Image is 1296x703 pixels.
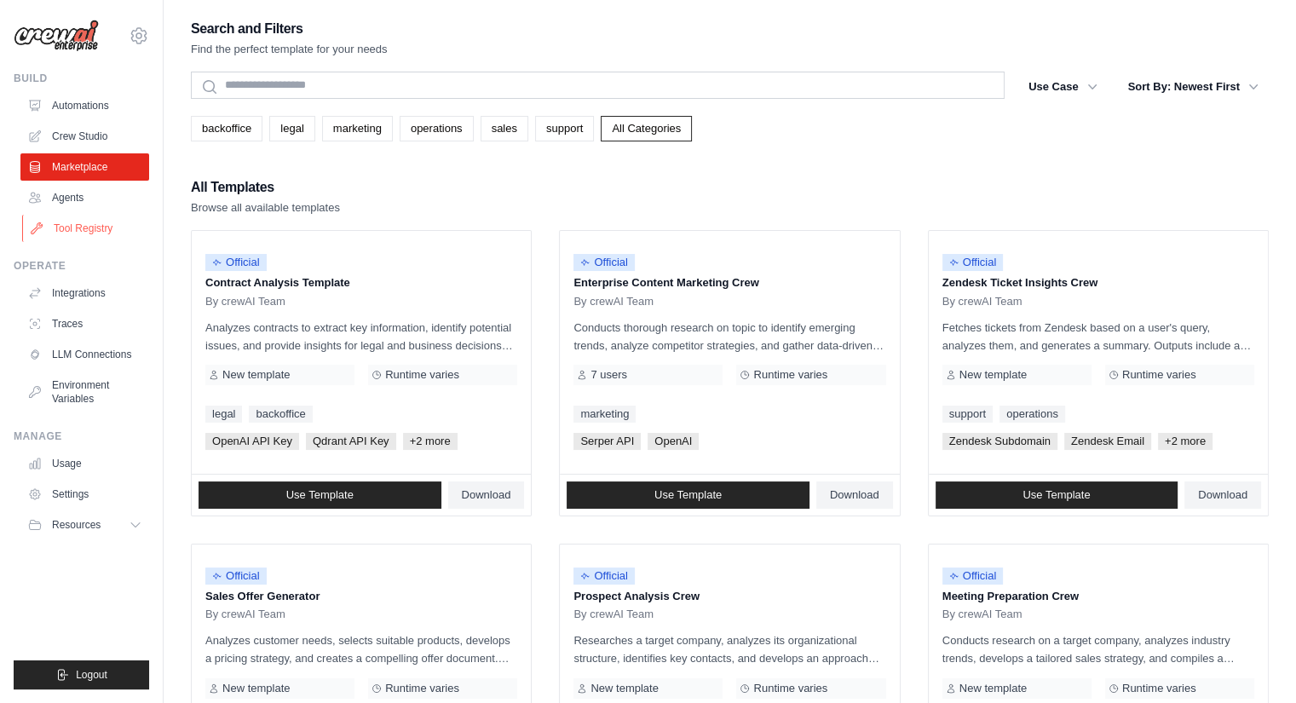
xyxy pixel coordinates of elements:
span: Resources [52,518,101,532]
span: Official [942,254,1004,271]
a: Crew Studio [20,123,149,150]
a: Agents [20,184,149,211]
a: Download [1184,481,1261,509]
a: LLM Connections [20,341,149,368]
a: backoffice [249,406,312,423]
a: marketing [322,116,393,141]
a: support [942,406,993,423]
p: Prospect Analysis Crew [573,588,885,605]
a: Use Template [936,481,1178,509]
span: Zendesk Email [1064,433,1151,450]
span: New template [222,682,290,695]
a: operations [999,406,1065,423]
a: Marketplace [20,153,149,181]
span: Runtime varies [385,368,459,382]
a: operations [400,116,474,141]
a: sales [481,116,528,141]
span: Official [205,254,267,271]
span: By crewAI Team [942,295,1022,308]
button: Logout [14,660,149,689]
span: By crewAI Team [205,295,285,308]
a: Traces [20,310,149,337]
span: OpenAI API Key [205,433,299,450]
p: Zendesk Ticket Insights Crew [942,274,1254,291]
span: Runtime varies [385,682,459,695]
a: legal [269,116,314,141]
span: Serper API [573,433,641,450]
span: Zendesk Subdomain [942,433,1057,450]
span: Download [1198,488,1247,502]
a: Usage [20,450,149,477]
span: Use Template [286,488,354,502]
span: +2 more [403,433,458,450]
a: Tool Registry [22,215,151,242]
div: Operate [14,259,149,273]
p: Find the perfect template for your needs [191,41,388,58]
span: Download [462,488,511,502]
button: Resources [20,511,149,539]
span: Runtime varies [1122,682,1196,695]
a: Automations [20,92,149,119]
span: Logout [76,668,107,682]
p: Sales Offer Generator [205,588,517,605]
span: Runtime varies [753,368,827,382]
p: Browse all available templates [191,199,340,216]
span: New template [959,682,1027,695]
span: Official [573,254,635,271]
p: Analyzes contracts to extract key information, identify potential issues, and provide insights fo... [205,319,517,354]
span: By crewAI Team [573,295,654,308]
p: Fetches tickets from Zendesk based on a user's query, analyzes them, and generates a summary. Out... [942,319,1254,354]
span: Qdrant API Key [306,433,396,450]
p: Contract Analysis Template [205,274,517,291]
p: Meeting Preparation Crew [942,588,1254,605]
a: Settings [20,481,149,508]
p: Analyzes customer needs, selects suitable products, develops a pricing strategy, and creates a co... [205,631,517,667]
a: All Categories [601,116,692,141]
a: legal [205,406,242,423]
span: By crewAI Team [573,608,654,621]
a: Integrations [20,279,149,307]
span: New template [222,368,290,382]
a: Use Template [567,481,809,509]
p: Conducts research on a target company, analyzes industry trends, develops a tailored sales strate... [942,631,1254,667]
button: Use Case [1018,72,1108,102]
span: New template [590,682,658,695]
span: +2 more [1158,433,1212,450]
span: Download [830,488,879,502]
span: New template [959,368,1027,382]
p: Enterprise Content Marketing Crew [573,274,885,291]
span: OpenAI [648,433,699,450]
a: Environment Variables [20,372,149,412]
span: Official [942,568,1004,585]
span: Official [573,568,635,585]
p: Researches a target company, analyzes its organizational structure, identifies key contacts, and ... [573,631,885,667]
div: Build [14,72,149,85]
img: Logo [14,20,99,52]
span: By crewAI Team [205,608,285,621]
a: Download [816,481,893,509]
span: 7 users [590,368,627,382]
h2: Search and Filters [191,17,388,41]
a: backoffice [191,116,262,141]
span: Use Template [1022,488,1090,502]
h2: All Templates [191,176,340,199]
span: By crewAI Team [942,608,1022,621]
a: Use Template [199,481,441,509]
p: Conducts thorough research on topic to identify emerging trends, analyze competitor strategies, a... [573,319,885,354]
span: Runtime varies [753,682,827,695]
span: Runtime varies [1122,368,1196,382]
button: Sort By: Newest First [1118,72,1269,102]
div: Manage [14,429,149,443]
a: Download [448,481,525,509]
a: marketing [573,406,636,423]
span: Official [205,568,267,585]
a: support [535,116,594,141]
span: Use Template [654,488,722,502]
